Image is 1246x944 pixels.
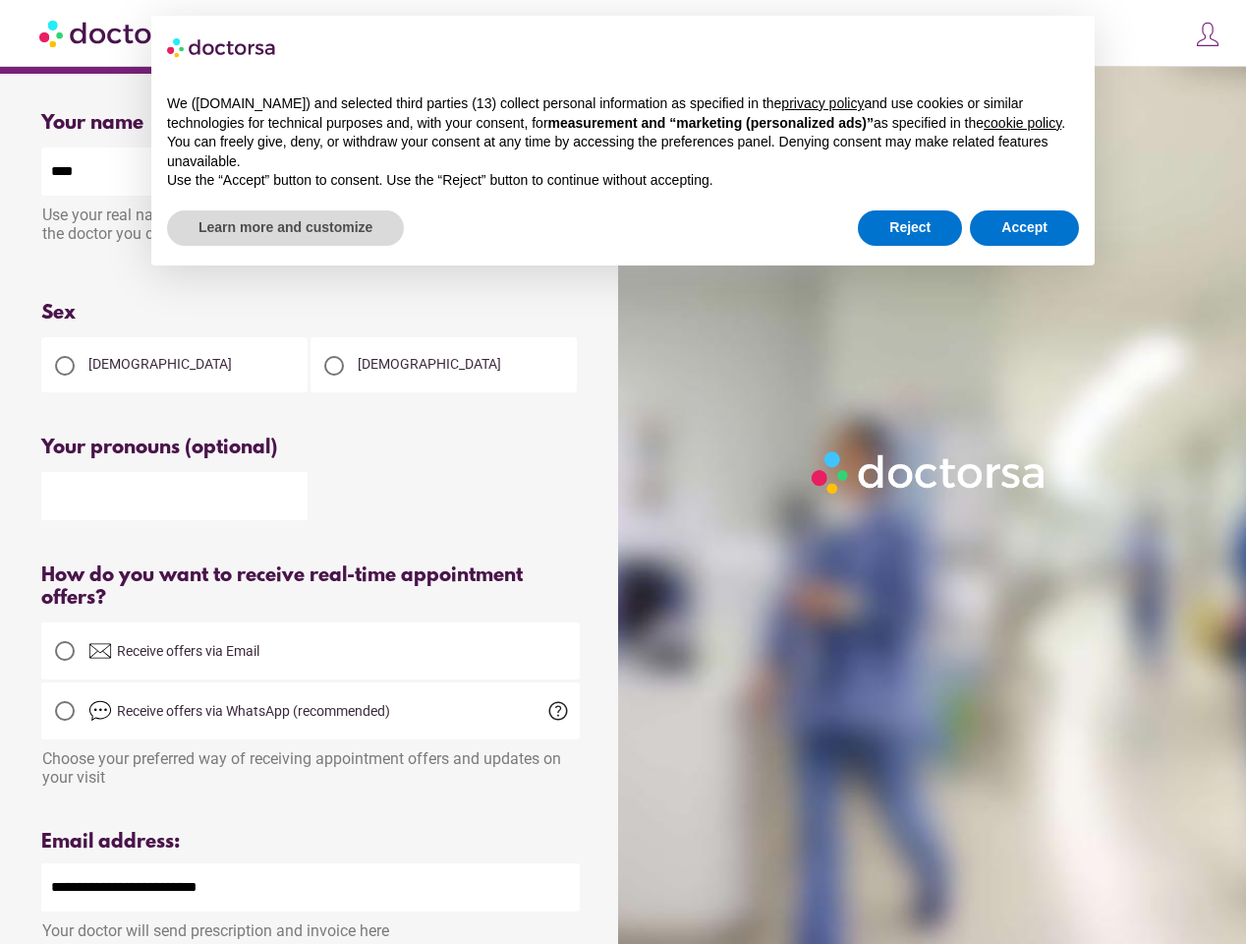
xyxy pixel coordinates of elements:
[41,196,580,258] div: Use your real name to ensure proper care. Your details are shared only with the doctor you choose...
[546,699,570,723] span: help
[167,171,1079,191] p: Use the “Accept” button to consent. Use the “Reject” button to continue without accepting.
[167,210,404,246] button: Learn more and customize
[41,564,580,610] div: How do you want to receive real-time appointment offers?
[858,210,962,246] button: Reject
[781,95,864,111] a: privacy policy
[41,739,580,787] div: Choose your preferred way of receiving appointment offers and updates on your visit
[88,699,112,723] img: chat
[39,11,195,55] img: Doctorsa.com
[117,703,390,719] span: Receive offers via WhatsApp (recommended)
[548,115,874,131] strong: measurement and “marketing (personalized ads)”
[167,31,277,63] img: logo
[117,643,259,659] span: Receive offers via Email
[167,94,1079,133] p: We ([DOMAIN_NAME]) and selected third parties (13) collect personal information as specified in t...
[167,133,1079,171] p: You can freely give, deny, or withdraw your consent at any time by accessing the preferences pane...
[41,112,580,135] div: Your name
[41,912,580,940] div: Your doctor will send prescription and invoice here
[984,115,1061,131] a: cookie policy
[88,356,232,372] span: [DEMOGRAPHIC_DATA]
[358,356,501,372] span: [DEMOGRAPHIC_DATA]
[1194,21,1221,48] img: icons8-customer-100.png
[41,831,580,854] div: Email address:
[41,437,580,459] div: Your pronouns (optional)
[88,639,112,663] img: email
[41,302,580,324] div: Sex
[805,444,1054,501] img: Logo-Doctorsa-trans-White-partial-flat.png
[970,210,1079,246] button: Accept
